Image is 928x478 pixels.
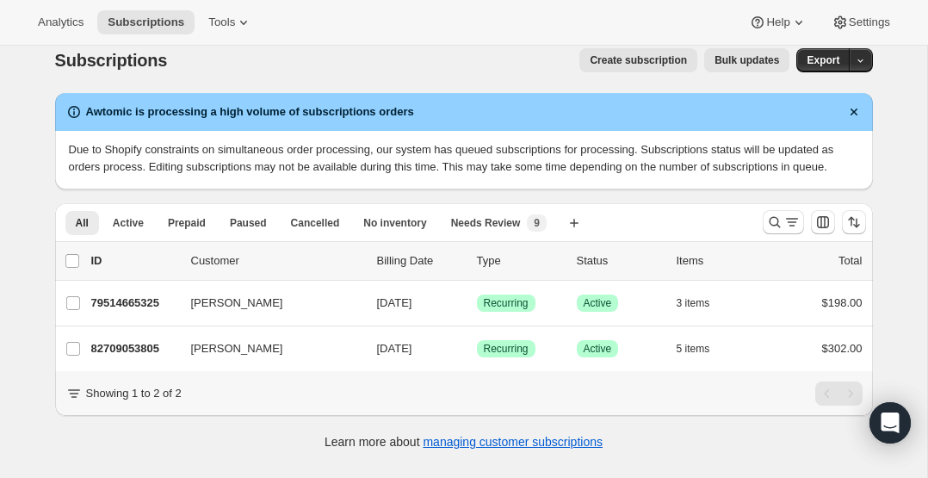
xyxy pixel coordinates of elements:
span: Settings [849,16,890,29]
span: Subscriptions [55,51,168,70]
p: Billing Date [377,252,463,270]
button: Settings [821,10,900,34]
span: $302.00 [822,342,863,355]
span: Bulk updates [715,53,779,67]
p: Total [838,252,862,270]
div: IDCustomerBilling DateTypeStatusItemsTotal [91,252,863,270]
p: Status [577,252,663,270]
div: Open Intercom Messenger [869,402,911,444]
a: managing customer subscriptions [423,435,603,449]
span: [DATE] [377,342,412,355]
button: 5 items [677,337,729,361]
button: Create new view [560,211,588,235]
span: No inventory [363,216,426,230]
div: 82709053805[PERSON_NAME][DATE]SuccessRecurringSuccessActive5 items$302.00 [91,337,863,361]
span: Active [584,342,612,356]
span: Create subscription [590,53,687,67]
span: Analytics [38,16,84,29]
span: [PERSON_NAME] [191,295,283,312]
div: Type [477,252,563,270]
button: Customize table column order and visibility [811,210,835,234]
button: Search and filter results [763,210,804,234]
h2: Awtomic is processing a high volume of subscriptions orders [86,103,414,121]
div: 79514665325[PERSON_NAME][DATE]SuccessRecurringSuccessActive3 items$198.00 [91,291,863,315]
button: Tools [198,10,263,34]
button: Bulk updates [704,48,789,72]
span: 9 [534,216,540,230]
button: [PERSON_NAME] [181,335,353,363]
span: [PERSON_NAME] [191,340,283,357]
span: Active [584,296,612,310]
p: 79514665325 [91,295,177,312]
span: Export [807,53,839,67]
button: [PERSON_NAME] [181,289,353,317]
span: Subscriptions [108,16,184,29]
button: Export [796,48,850,72]
nav: Pagination [815,382,863,406]
p: ID [91,252,177,270]
span: Cancelled [291,216,340,230]
span: 5 items [677,342,710,356]
p: 82709053805 [91,340,177,357]
p: Customer [191,252,363,270]
span: Paused [230,216,267,230]
span: Help [766,16,789,29]
button: Help [739,10,817,34]
button: Analytics [28,10,94,34]
span: 3 items [677,296,710,310]
p: Showing 1 to 2 of 2 [86,385,182,402]
span: $198.00 [822,296,863,309]
span: Tools [208,16,235,29]
span: [DATE] [377,296,412,309]
p: Due to Shopify constraints on simultaneous order processing, our system has queued subscriptions ... [69,141,859,176]
button: Dismiss notification [842,100,866,124]
button: 3 items [677,291,729,315]
button: Create subscription [579,48,697,72]
span: Needs Review [451,216,521,230]
span: All [76,216,89,230]
p: Learn more about [325,433,603,450]
button: Subscriptions [97,10,195,34]
span: Prepaid [168,216,206,230]
button: Sort the results [842,210,866,234]
div: Items [677,252,763,270]
span: Recurring [484,342,529,356]
span: Active [113,216,144,230]
span: Recurring [484,296,529,310]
